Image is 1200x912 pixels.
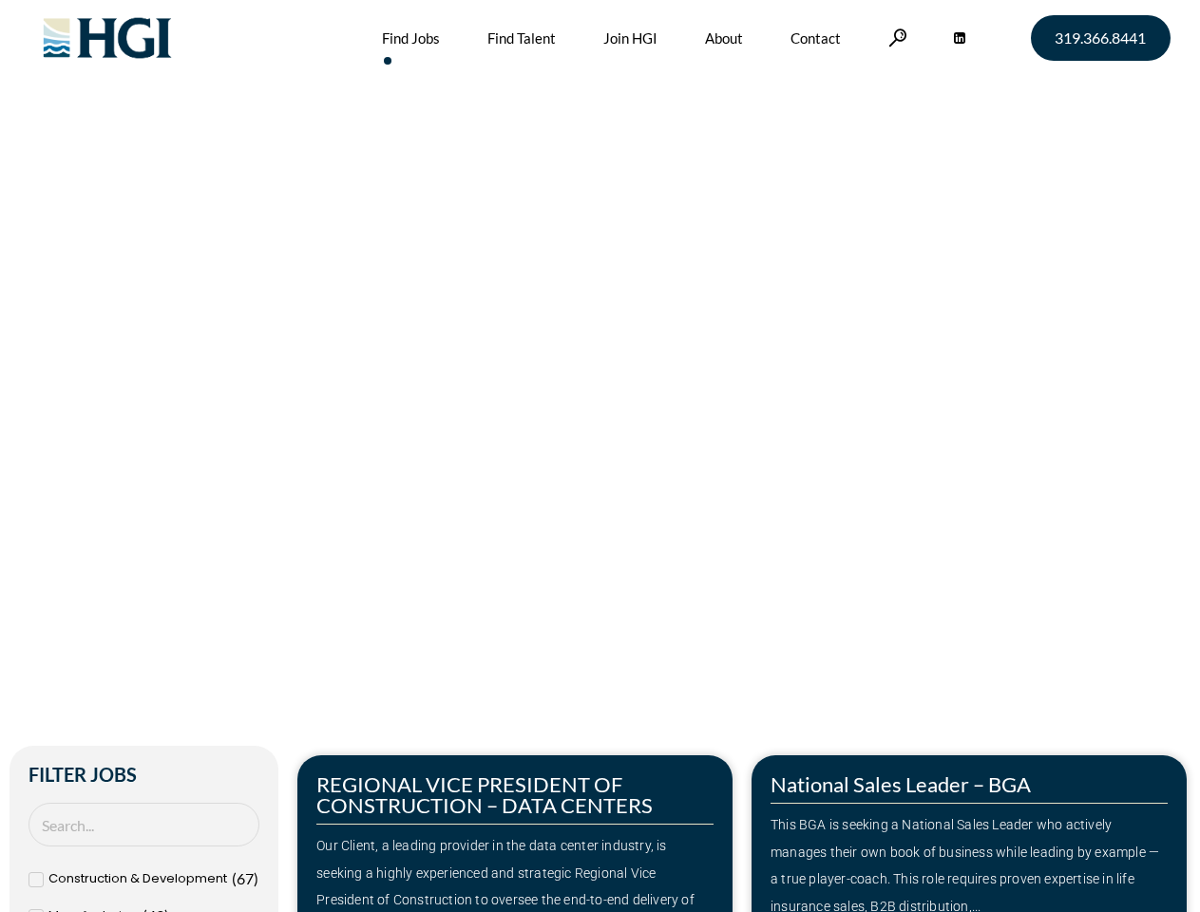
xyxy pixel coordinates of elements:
a: Search [888,28,907,47]
span: 67 [237,869,254,887]
input: Search Job [29,803,259,847]
span: Jobs [115,383,145,402]
a: REGIONAL VICE PRESIDENT OF CONSTRUCTION – DATA CENTERS [316,771,653,818]
span: » [68,383,145,402]
span: 319.366.8441 [1055,30,1146,46]
a: National Sales Leader – BGA [771,771,1031,797]
span: Next Move [354,294,634,357]
span: Construction & Development [48,865,227,893]
h2: Filter Jobs [29,765,259,784]
a: 319.366.8441 [1031,15,1171,61]
span: ) [254,869,258,887]
a: Home [68,383,108,402]
span: Make Your [68,292,343,360]
span: ( [232,869,237,887]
